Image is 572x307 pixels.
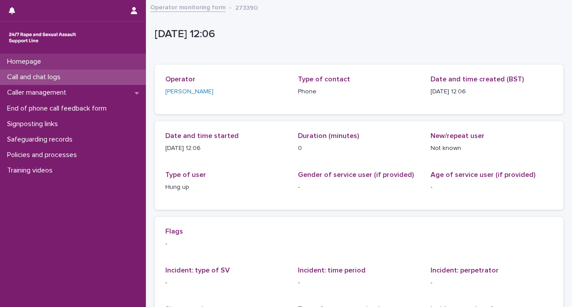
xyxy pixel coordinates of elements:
[298,144,420,153] p: 0
[431,144,553,153] p: Not known
[4,151,84,159] p: Policies and processes
[165,267,230,274] span: Incident: type of SV
[431,267,499,274] span: Incident: perpetrator
[298,76,350,83] span: Type of contact
[4,58,48,66] p: Homepage
[4,135,80,144] p: Safeguarding records
[165,76,195,83] span: Operator
[165,239,553,249] p: -
[150,2,225,12] a: Operator monitoring form
[4,166,60,175] p: Training videos
[4,120,65,128] p: Signposting links
[165,144,287,153] p: [DATE] 12:06
[298,87,420,96] p: Phone
[165,278,287,288] p: -
[165,132,239,139] span: Date and time started
[431,278,553,288] p: -
[165,228,183,235] span: Flags
[165,171,206,178] span: Type of user
[4,88,73,97] p: Caller management
[431,183,553,192] p: -
[4,73,68,81] p: Call and chat logs
[431,76,524,83] span: Date and time created (BST)
[298,278,420,288] p: -
[155,28,560,41] p: [DATE] 12:06
[298,171,414,178] span: Gender of service user (if provided)
[165,87,214,96] a: [PERSON_NAME]
[431,87,553,96] p: [DATE] 12:06
[7,29,78,46] img: rhQMoQhaT3yELyF149Cw
[235,2,258,12] p: 273390
[165,183,287,192] p: Hung up
[431,132,484,139] span: New/repeat user
[298,183,420,192] p: -
[298,132,359,139] span: Duration (minutes)
[431,171,535,178] span: Age of service user (if provided)
[4,104,114,113] p: End of phone call feedback form
[298,267,366,274] span: Incident: time period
